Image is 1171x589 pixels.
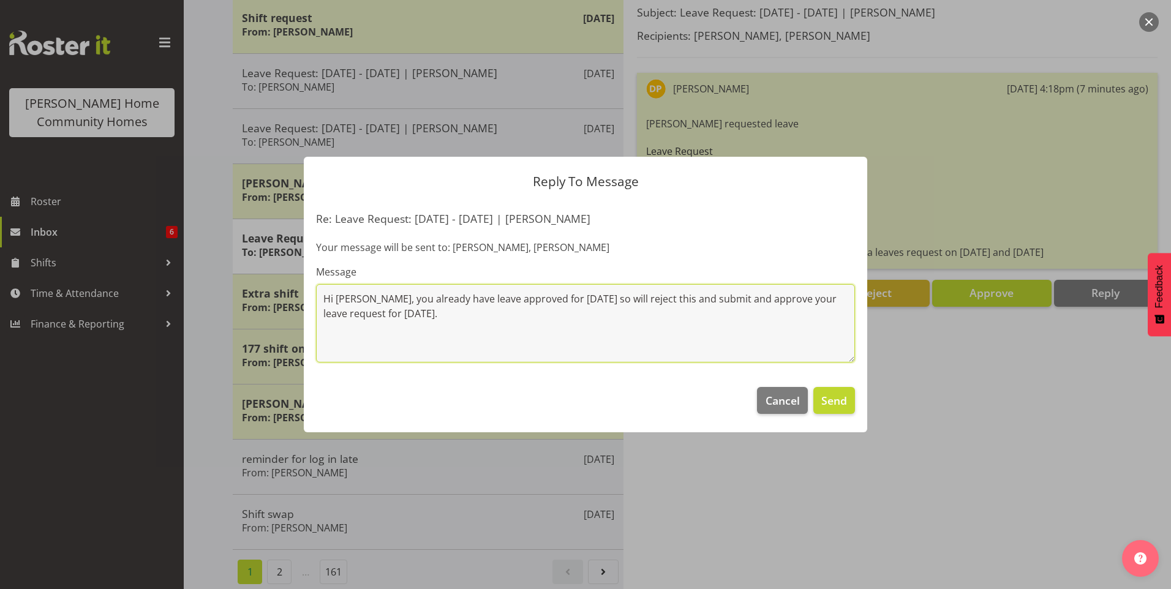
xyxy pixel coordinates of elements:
[1134,552,1147,565] img: help-xxl-2.png
[813,387,855,414] button: Send
[1154,265,1165,308] span: Feedback
[1148,253,1171,336] button: Feedback - Show survey
[316,175,855,188] p: Reply To Message
[316,212,855,225] h5: Re: Leave Request: [DATE] - [DATE] | [PERSON_NAME]
[821,392,847,408] span: Send
[316,264,855,279] label: Message
[316,240,855,255] p: Your message will be sent to: [PERSON_NAME], [PERSON_NAME]
[757,387,807,414] button: Cancel
[766,392,800,408] span: Cancel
